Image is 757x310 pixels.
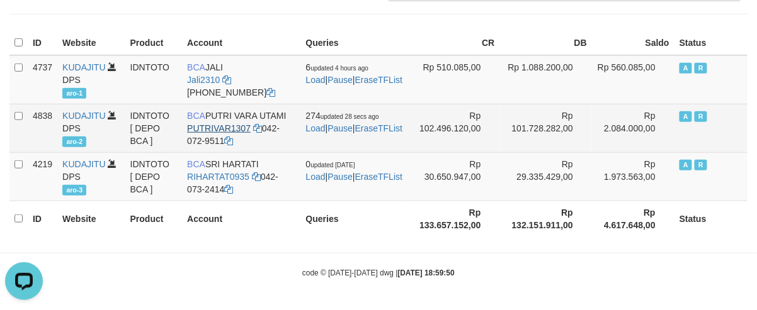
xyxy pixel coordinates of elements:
th: Product [125,31,183,55]
td: Rp 101.728.282,00 [500,104,592,152]
button: Open LiveChat chat widget [5,5,43,43]
a: Pause [327,123,353,133]
a: Load [306,172,326,182]
th: DB [500,31,592,55]
td: Rp 510.085,00 [407,55,499,104]
td: Rp 560.085,00 [592,55,674,104]
a: Load [306,75,326,85]
th: Website [57,31,125,55]
td: Rp 1.973.563,00 [592,152,674,201]
td: Rp 2.084.000,00 [592,104,674,152]
span: Active [680,111,692,122]
span: aro-2 [62,136,86,147]
span: aro-3 [62,185,86,196]
th: Website [57,201,125,236]
a: EraseTFList [355,123,402,133]
th: ID [28,31,57,55]
td: SRI HARTATI 042-073-2414 [182,152,300,201]
a: PUTRIVAR1307 [187,123,251,133]
strong: [DATE] 18:59:50 [398,268,455,277]
span: updated 28 secs ago [321,113,379,120]
a: Copy 0420732414 to clipboard [224,184,233,194]
span: Running [695,160,707,170]
a: Copy 6127014941 to clipboard [266,87,275,97]
span: Active [680,63,692,74]
a: KUDAJITU [62,159,105,169]
td: Rp 1.088.200,00 [500,55,592,104]
th: Rp 133.657.152,00 [407,201,499,236]
a: KUDAJITU [62,62,105,72]
a: EraseTFList [355,75,402,85]
span: | | [306,159,403,182]
th: Status [674,31,748,55]
a: Load [306,123,326,133]
td: IDNTOTO [ DEPO BCA ] [125,152,183,201]
a: KUDAJITU [62,111,105,121]
a: Copy RIHARTAT0935 to clipboard [252,172,261,182]
a: RIHARTAT0935 [187,172,249,182]
td: Rp 29.335.429,00 [500,152,592,201]
th: Rp 132.151.911,00 [500,201,592,236]
span: aro-1 [62,88,86,99]
th: Product [125,201,183,236]
th: Status [674,201,748,236]
td: IDNTOTO [ DEPO BCA ] [125,104,183,152]
td: DPS [57,152,125,201]
td: JALI [PHONE_NUMBER] [182,55,300,104]
span: Running [695,111,707,122]
span: updated [DATE] [310,162,355,169]
th: ID [28,201,57,236]
span: BCA [187,111,205,121]
span: BCA [187,159,205,169]
a: Pause [327,75,353,85]
a: Jali2310 [187,75,220,85]
td: 4737 [28,55,57,104]
span: 0 [306,159,355,169]
td: 4219 [28,152,57,201]
span: 274 [306,111,379,121]
span: BCA [187,62,205,72]
td: Rp 30.650.947,00 [407,152,499,201]
th: CR [407,31,499,55]
small: code © [DATE]-[DATE] dwg | [302,268,455,277]
th: Queries [301,31,408,55]
span: | | [306,62,403,85]
span: Active [680,160,692,170]
span: 6 [306,62,369,72]
th: Rp 4.617.648,00 [592,201,674,236]
a: Copy 0420729511 to clipboard [224,136,233,146]
a: Copy Jali2310 to clipboard [222,75,231,85]
td: PUTRI VARA UTAMI 042-072-9511 [182,104,300,152]
a: EraseTFList [355,172,402,182]
span: | | [306,111,403,133]
td: DPS [57,55,125,104]
th: Saldo [592,31,674,55]
td: Rp 102.496.120,00 [407,104,499,152]
a: Pause [327,172,353,182]
span: updated 4 hours ago [310,65,368,72]
td: IDNTOTO [125,55,183,104]
span: Running [695,63,707,74]
td: DPS [57,104,125,152]
td: 4838 [28,104,57,152]
th: Queries [301,201,408,236]
th: Account [182,201,300,236]
th: Account [182,31,300,55]
a: Copy PUTRIVAR1307 to clipboard [253,123,262,133]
